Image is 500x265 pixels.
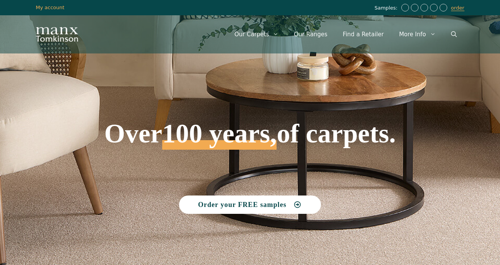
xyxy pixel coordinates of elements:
a: Find a Retailer [335,23,391,46]
a: Open Search Bar [443,23,464,46]
a: Order your FREE samples [179,196,321,214]
span: Samples: [375,5,399,11]
a: order [451,5,464,11]
a: Our Ranges [286,23,335,46]
a: Our Carpets [227,23,287,46]
h1: Over of carpets. [42,65,458,150]
img: Manx Tomkinson [36,27,78,42]
a: More Info [391,23,443,46]
span: 100 years, [162,127,277,150]
a: My account [36,5,65,10]
span: Order your FREE samples [198,201,287,208]
nav: Primary [227,23,464,46]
